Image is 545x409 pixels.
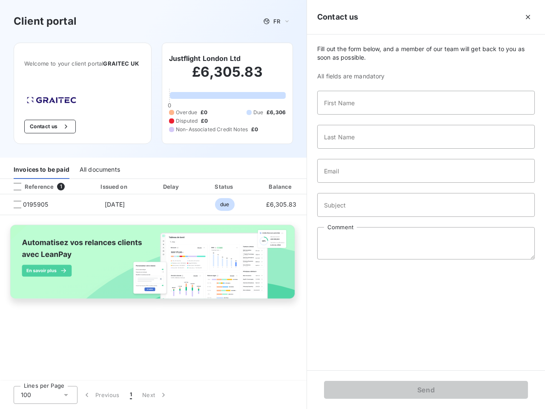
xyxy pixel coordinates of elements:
span: GRAITEC UK [103,60,139,67]
div: Invoices to be paid [14,161,69,179]
span: £6,306 [267,109,286,116]
span: £0 [201,117,208,125]
span: Overdue [176,109,197,116]
span: 1 [57,183,65,190]
span: 1 [130,391,132,399]
button: Previous [77,386,125,404]
button: Next [137,386,173,404]
div: Reference [7,183,54,190]
span: £0 [201,109,207,116]
input: placeholder [317,125,535,149]
span: FR [273,18,280,25]
img: banner [3,220,303,311]
span: Fill out the form below, and a member of our team will get back to you as soon as possible. [317,45,535,62]
span: 0195905 [23,200,48,209]
h2: £6,305.83 [169,63,286,89]
span: [DATE] [105,201,125,208]
span: Due [253,109,263,116]
h3: Client portal [14,14,77,29]
input: placeholder [317,159,535,183]
input: placeholder [317,193,535,217]
h6: Justflight London Ltd [169,53,241,63]
span: All fields are mandatory [317,72,535,81]
button: Send [324,381,528,399]
input: placeholder [317,91,535,115]
div: Issued on [85,182,144,191]
span: due [215,198,234,211]
span: Non-Associated Credit Notes [176,126,248,133]
img: Company logo [24,94,79,106]
div: Delay [148,182,196,191]
div: Balance [253,182,309,191]
button: 1 [125,386,137,404]
div: All documents [80,161,120,179]
span: Disputed [176,117,198,125]
span: 0 [168,102,171,109]
span: Welcome to your client portal [24,60,141,67]
h5: Contact us [317,11,359,23]
span: £0 [251,126,258,133]
button: Contact us [24,120,76,133]
span: 100 [21,391,31,399]
span: £6,305.83 [266,201,296,208]
div: Status [199,182,250,191]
